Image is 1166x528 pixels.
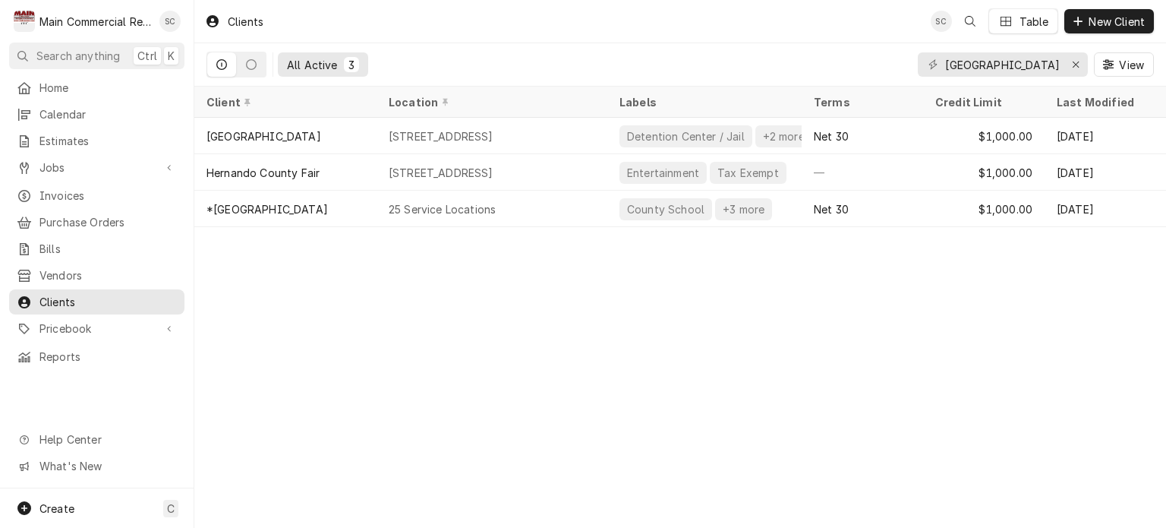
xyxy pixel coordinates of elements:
span: Pricebook [39,321,154,337]
a: Clients [9,289,184,315]
div: M [14,11,35,32]
div: *[GEOGRAPHIC_DATA] [206,201,328,217]
div: Detention Center / Jail [626,128,746,144]
div: [GEOGRAPHIC_DATA] [206,128,321,144]
span: Vendors [39,267,177,283]
div: $1,000.00 [923,118,1045,154]
span: Reports [39,349,177,365]
button: Search anythingCtrlK [9,43,184,69]
div: Net 30 [814,128,849,144]
a: Estimates [9,128,184,153]
div: Last Modified [1057,94,1151,110]
span: Estimates [39,133,177,149]
div: Entertainment [626,165,701,181]
div: Sharon Campbell's Avatar [931,11,952,32]
div: Hernando County Fair [206,165,320,181]
div: Tax Exempt [716,165,780,181]
div: 25 Service Locations [389,201,496,217]
div: — [802,154,923,191]
span: Jobs [39,160,154,175]
button: New Client [1064,9,1154,33]
span: Purchase Orders [39,214,177,230]
div: Terms [814,94,908,110]
span: K [168,48,175,64]
div: Sharon Campbell's Avatar [159,11,181,32]
a: Go to Jobs [9,155,184,180]
div: $1,000.00 [923,154,1045,191]
a: Go to Help Center [9,427,184,452]
div: Net 30 [814,201,849,217]
span: Create [39,502,74,515]
div: SC [931,11,952,32]
span: Help Center [39,432,175,447]
span: Invoices [39,188,177,204]
div: Labels [619,94,789,110]
div: [STREET_ADDRESS] [389,165,493,181]
span: View [1116,57,1147,73]
span: Clients [39,294,177,310]
div: [STREET_ADDRESS] [389,128,493,144]
input: Keyword search [945,52,1059,77]
div: SC [159,11,181,32]
div: All Active [287,57,338,73]
div: Location [389,94,595,110]
a: Invoices [9,183,184,208]
span: Calendar [39,106,177,122]
div: Main Commercial Refrigeration Service [39,14,151,30]
button: View [1094,52,1154,77]
a: Bills [9,236,184,261]
span: What's New [39,458,175,474]
div: +2 more [761,128,806,144]
div: [DATE] [1045,154,1166,191]
a: Purchase Orders [9,210,184,235]
button: Open search [958,9,982,33]
button: Erase input [1064,52,1088,77]
div: County School [626,201,706,217]
span: Bills [39,241,177,257]
div: [DATE] [1045,118,1166,154]
span: C [167,501,175,517]
span: Ctrl [137,48,157,64]
div: Credit Limit [935,94,1029,110]
div: $1,000.00 [923,191,1045,227]
span: Home [39,80,177,96]
a: Vendors [9,263,184,288]
a: Go to What's New [9,454,184,479]
a: Reports [9,344,184,369]
div: Main Commercial Refrigeration Service's Avatar [14,11,35,32]
div: 3 [347,57,356,73]
a: Home [9,75,184,100]
div: Table [1019,14,1049,30]
div: Client [206,94,361,110]
div: [DATE] [1045,191,1166,227]
span: Search anything [36,48,120,64]
div: +3 more [721,201,766,217]
a: Calendar [9,102,184,127]
a: Go to Pricebook [9,316,184,341]
span: New Client [1086,14,1148,30]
